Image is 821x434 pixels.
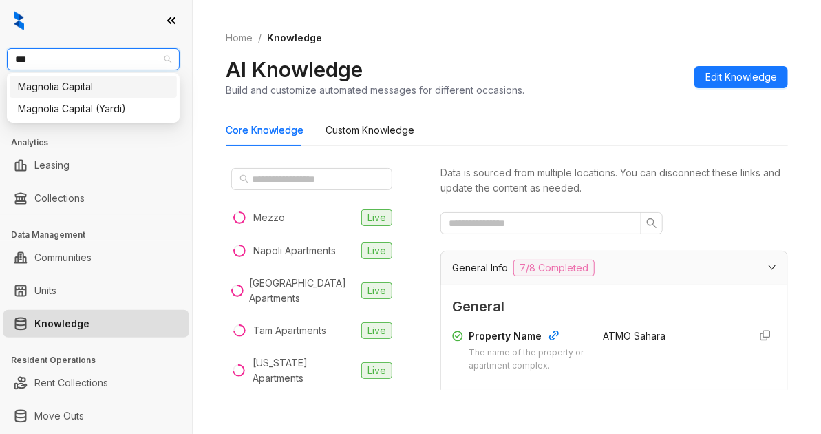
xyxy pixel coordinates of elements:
[452,260,508,276] span: General Info
[441,251,787,285] div: General Info7/8 Completed
[267,32,322,43] span: Knowledge
[3,92,189,120] li: Leads
[361,242,392,259] span: Live
[11,136,192,149] h3: Analytics
[3,277,189,304] li: Units
[18,79,169,94] div: Magnolia Capital
[11,354,192,366] h3: Resident Operations
[249,276,356,306] div: [GEOGRAPHIC_DATA] Apartments
[361,209,392,226] span: Live
[469,347,587,373] div: The name of the property or apartment complex.
[11,229,192,241] h3: Data Management
[34,244,92,271] a: Communities
[253,210,285,225] div: Mezzo
[452,296,776,318] span: General
[3,369,189,397] li: Rent Collections
[513,260,595,276] span: 7/8 Completed
[3,185,189,212] li: Collections
[469,389,587,407] div: Property Type
[705,70,777,85] span: Edit Knowledge
[226,56,363,83] h2: AI Knowledge
[34,152,70,179] a: Leasing
[34,369,108,397] a: Rent Collections
[646,218,657,229] span: search
[361,322,392,339] span: Live
[34,277,56,304] a: Units
[469,329,587,347] div: Property Name
[10,76,177,98] div: Magnolia Capital
[226,123,303,138] div: Core Knowledge
[34,402,84,430] a: Move Outs
[253,323,326,338] div: Tam Apartments
[3,402,189,430] li: Move Outs
[3,310,189,338] li: Knowledge
[258,30,262,45] li: /
[34,185,85,212] a: Collections
[361,362,392,379] span: Live
[34,310,89,338] a: Knowledge
[361,282,392,299] span: Live
[10,98,177,120] div: Magnolia Capital (Yardi)
[440,165,788,196] div: Data is sourced from multiple locations. You can disconnect these links and update the content as...
[326,123,414,138] div: Custom Knowledge
[694,66,788,88] button: Edit Knowledge
[223,30,255,45] a: Home
[604,330,666,342] span: ATMO Sahara
[253,243,336,258] div: Napoli Apartments
[226,83,524,97] div: Build and customize automated messages for different occasions.
[14,11,24,30] img: logo
[239,174,249,184] span: search
[253,355,356,386] div: [US_STATE] Apartments
[18,101,169,116] div: Magnolia Capital (Yardi)
[3,244,189,271] li: Communities
[768,263,776,271] span: expanded
[3,152,189,179] li: Leasing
